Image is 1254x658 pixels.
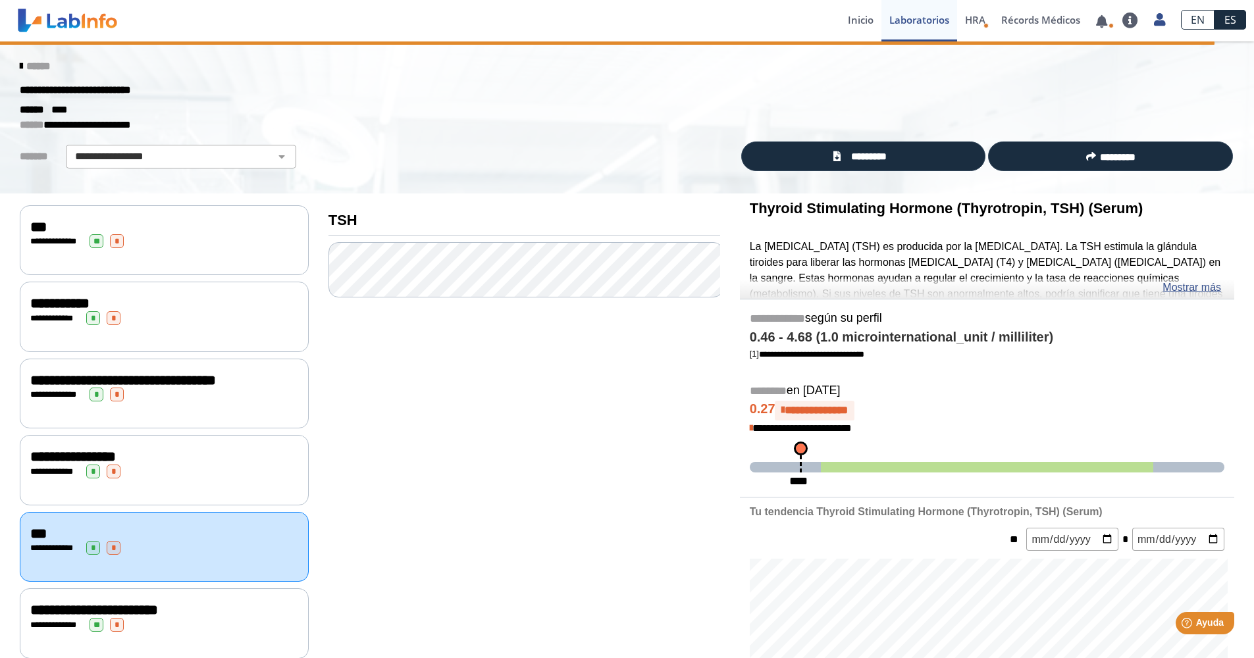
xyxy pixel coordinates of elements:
[1026,528,1118,551] input: mm/dd/yyyy
[750,239,1224,334] p: La [MEDICAL_DATA] (TSH) es producida por la [MEDICAL_DATA]. La TSH estimula la glándula tiroides ...
[1215,10,1246,30] a: ES
[750,384,1224,399] h5: en [DATE]
[328,212,357,228] b: TSH
[750,349,864,359] a: [1]
[750,506,1103,517] b: Tu tendencia Thyroid Stimulating Hormone (Thyrotropin, TSH) (Serum)
[750,311,1224,326] h5: según su perfil
[750,200,1143,216] b: Thyroid Stimulating Hormone (Thyrotropin, TSH) (Serum)
[1163,280,1221,295] a: Mostrar más
[1181,10,1215,30] a: EN
[1132,528,1224,551] input: mm/dd/yyyy
[750,330,1224,345] h4: 0.46 - 4.68 (1.0 microinternational_unit / milliliter)
[750,401,1224,420] h4: 0.27
[965,13,985,26] span: HRA
[1137,607,1240,644] iframe: Help widget launcher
